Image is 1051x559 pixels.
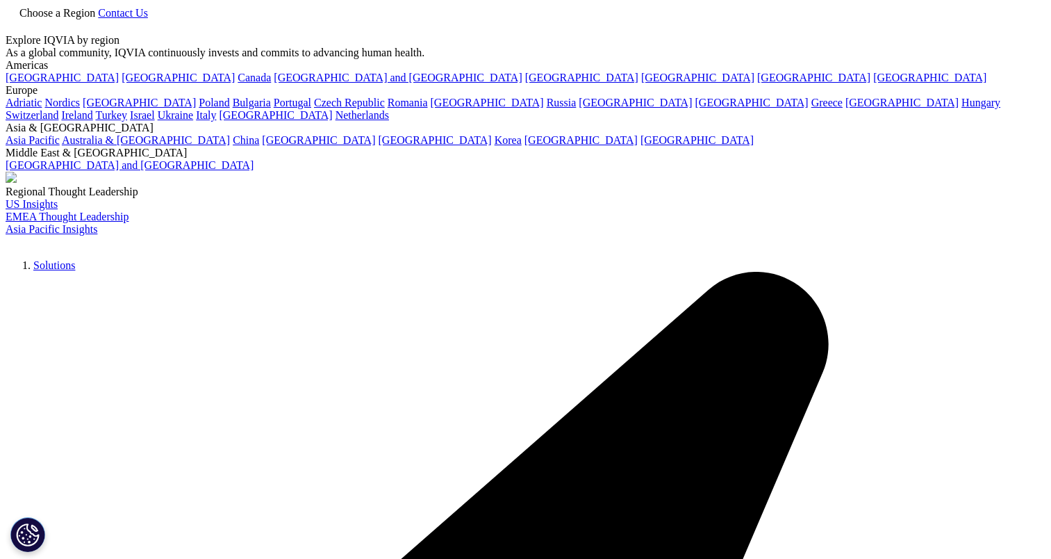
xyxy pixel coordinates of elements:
a: [GEOGRAPHIC_DATA] [524,134,638,146]
a: Turkey [95,109,127,121]
a: [GEOGRAPHIC_DATA] [379,134,492,146]
a: Greece [811,97,843,108]
div: Explore IQVIA by region [6,34,1045,47]
a: Ukraine [158,109,194,121]
a: [GEOGRAPHIC_DATA] [83,97,196,108]
a: Nordics [44,97,80,108]
a: Canada [238,72,271,83]
a: EMEA Thought Leadership [6,211,129,222]
a: [GEOGRAPHIC_DATA] [641,72,754,83]
a: Solutions [33,259,75,271]
a: [GEOGRAPHIC_DATA] [262,134,375,146]
a: [GEOGRAPHIC_DATA] [219,109,332,121]
a: Asia Pacific [6,134,60,146]
a: Korea [495,134,522,146]
a: [GEOGRAPHIC_DATA] [640,134,754,146]
a: [GEOGRAPHIC_DATA] [122,72,235,83]
a: [GEOGRAPHIC_DATA] and [GEOGRAPHIC_DATA] [274,72,522,83]
a: [GEOGRAPHIC_DATA] [845,97,959,108]
a: Netherlands [336,109,389,121]
a: Australia & [GEOGRAPHIC_DATA] [62,134,230,146]
a: [GEOGRAPHIC_DATA] and [GEOGRAPHIC_DATA] [6,159,254,171]
img: 2093_analyzing-data-using-big-screen-display-and-laptop.png [6,172,17,183]
a: [GEOGRAPHIC_DATA] [757,72,870,83]
a: Portugal [274,97,311,108]
div: Middle East & [GEOGRAPHIC_DATA] [6,147,1045,159]
a: Israel [130,109,155,121]
a: [GEOGRAPHIC_DATA] [579,97,692,108]
a: Adriatic [6,97,42,108]
a: [GEOGRAPHIC_DATA] [525,72,638,83]
div: Regional Thought Leadership [6,186,1045,198]
a: Bulgaria [233,97,271,108]
div: Americas [6,59,1045,72]
a: [GEOGRAPHIC_DATA] [6,72,119,83]
span: Choose a Region [19,7,95,19]
a: Ireland [61,109,92,121]
a: Romania [388,97,428,108]
a: China [233,134,259,146]
div: Europe [6,84,1045,97]
div: As a global community, IQVIA continuously invests and commits to advancing human health. [6,47,1045,59]
a: [GEOGRAPHIC_DATA] [431,97,544,108]
a: Hungary [961,97,1000,108]
a: Russia [547,97,577,108]
a: [GEOGRAPHIC_DATA] [695,97,809,108]
a: Italy [196,109,216,121]
a: Asia Pacific Insights [6,223,97,235]
div: Asia & [GEOGRAPHIC_DATA] [6,122,1045,134]
a: Contact Us [98,7,148,19]
a: Poland [199,97,229,108]
a: [GEOGRAPHIC_DATA] [873,72,986,83]
button: Cookie Settings [10,517,45,552]
a: US Insights [6,198,58,210]
a: Czech Republic [314,97,385,108]
a: Switzerland [6,109,58,121]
